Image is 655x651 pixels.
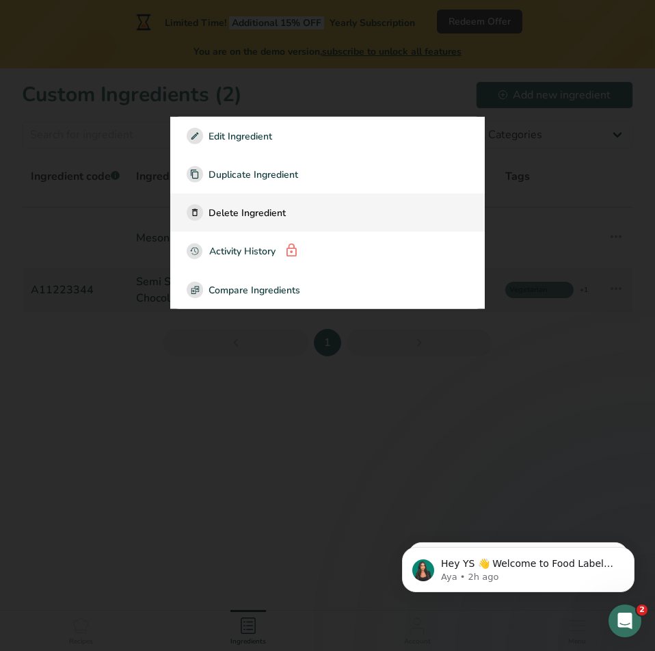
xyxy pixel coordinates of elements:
[609,604,641,637] iframe: Intercom live chat
[209,167,298,181] span: Duplicate Ingredient
[170,194,485,232] button: Delete Ingredient
[170,117,485,155] button: Edit Ingredient
[170,271,485,309] button: Compare Ingredients
[382,518,655,614] iframe: Intercom notifications message
[209,129,272,143] span: Edit Ingredient
[209,282,300,297] span: Compare Ingredients
[209,244,276,258] span: Activity History
[170,155,485,194] button: Duplicate Ingredient
[637,604,647,615] span: 2
[209,205,286,220] span: Delete Ingredient
[170,232,485,271] button: Activity History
